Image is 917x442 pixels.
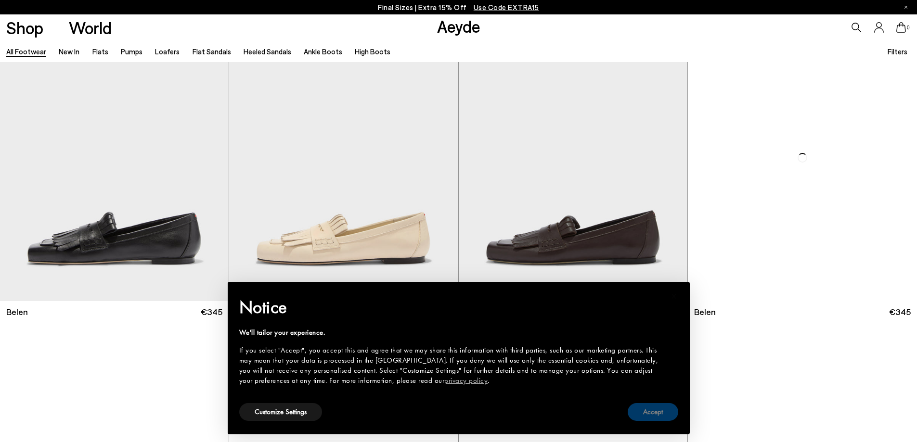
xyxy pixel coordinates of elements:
img: Belen Tassel Loafers [688,14,917,301]
span: Navigate to /collections/ss25-final-sizes [474,3,539,12]
button: Accept [628,403,678,421]
span: €345 [201,306,222,318]
img: Belen Tassel Loafers [229,14,458,301]
a: 0 [896,22,906,33]
a: privacy policy [444,376,488,385]
div: If you select "Accept", you accept this and agree that we may share this information with third p... [239,345,663,386]
button: Close this notice [663,285,686,308]
a: All Footwear [6,47,46,56]
a: Flat Sandals [193,47,231,56]
div: 1 / 6 [229,14,458,301]
p: Final Sizes | Extra 15% Off [378,1,539,13]
a: Ankle Boots [304,47,342,56]
span: × [671,289,677,303]
div: 2 / 6 [458,14,686,301]
a: New In [59,47,79,56]
a: Loafers [155,47,180,56]
div: We'll tailor your experience. [239,328,663,338]
img: Belen Tassel Loafers [458,14,686,301]
a: Pumps [121,47,142,56]
span: 0 [906,25,911,30]
a: Belen €345 [688,301,917,323]
span: Belen [6,306,28,318]
span: Filters [888,47,907,56]
a: Flats [92,47,108,56]
button: Customize Settings [239,403,322,421]
a: Shop [6,19,43,36]
a: Heeled Sandals [244,47,291,56]
a: 6 / 6 1 / 6 2 / 6 3 / 6 4 / 6 5 / 6 6 / 6 1 / 6 Next slide Previous slide [229,14,458,301]
a: Aeyde [437,16,480,36]
a: World [69,19,112,36]
span: €345 [889,306,911,318]
a: High Boots [355,47,390,56]
img: Belen Tassel Loafers [459,14,687,301]
span: Belen [694,306,716,318]
h2: Notice [239,295,663,320]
